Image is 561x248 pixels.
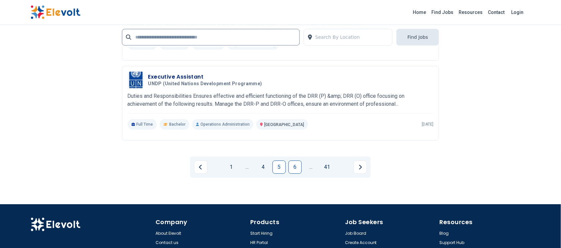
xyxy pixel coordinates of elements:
h3: Executive Assistant [148,73,265,81]
span: Bachelor [169,122,185,127]
span: UNDP (United Nations Development Programme) [148,81,262,87]
iframe: Chat Widget [528,216,561,248]
h4: Company [156,217,246,227]
a: Jump forward [304,160,318,174]
a: Contact [486,7,507,18]
h4: Job Seekers [345,217,436,227]
a: Resources [456,7,486,18]
a: UNDP (United Nations Development Programme)Executive AssistantUNDP (United Nations Development Pr... [128,72,434,130]
img: Elevolt [31,217,80,231]
a: Next page [354,160,367,174]
a: Page 41 [320,160,334,174]
p: [DATE] [422,122,433,127]
a: Previous page [194,160,207,174]
a: Create Account [345,240,377,245]
a: Job Board [345,231,366,236]
p: Operations Administration [192,119,254,130]
button: Find Jobs [396,29,439,45]
a: Login [507,6,528,19]
a: Home [410,7,429,18]
h4: Products [250,217,341,227]
a: Page 5 is your current page [273,160,286,174]
a: Blog [440,231,449,236]
span: [GEOGRAPHIC_DATA] [264,122,304,127]
h4: Resources [440,217,530,227]
a: Contact us [156,240,178,245]
a: Support Hub [440,240,465,245]
ul: Pagination [194,160,367,174]
a: Jump backward [241,160,254,174]
img: Elevolt [31,5,80,19]
a: Page 6 [288,160,302,174]
a: Page 4 [257,160,270,174]
a: About Elevolt [156,231,181,236]
p: Duties and Responsibilities Ensures effective and efficient functioning of the DRR (P) &amp; DRR ... [128,92,434,108]
a: Start Hiring [250,231,273,236]
a: Find Jobs [429,7,456,18]
a: HR Portal [250,240,268,245]
a: Page 1 [225,160,238,174]
p: Full Time [128,119,157,130]
img: UNDP (United Nations Development Programme) [129,66,143,93]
